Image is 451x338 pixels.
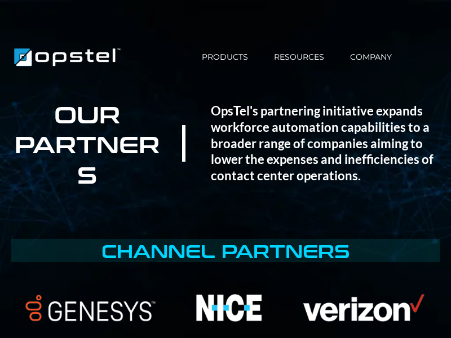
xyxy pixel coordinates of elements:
[261,51,337,63] a: RESOURCES
[101,238,350,263] strong: CHANNEL PARTNERS
[11,51,123,61] a: https://www.opstel.com/
[11,43,123,71] img: Brand Logo
[15,97,160,190] strong: OUR PARTNERS
[337,51,405,63] a: COMPANY
[211,103,434,183] strong: OpsTel's partnering initiative expands workforce automation capabilities to a broader range of co...
[189,51,261,63] a: PRODUCTS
